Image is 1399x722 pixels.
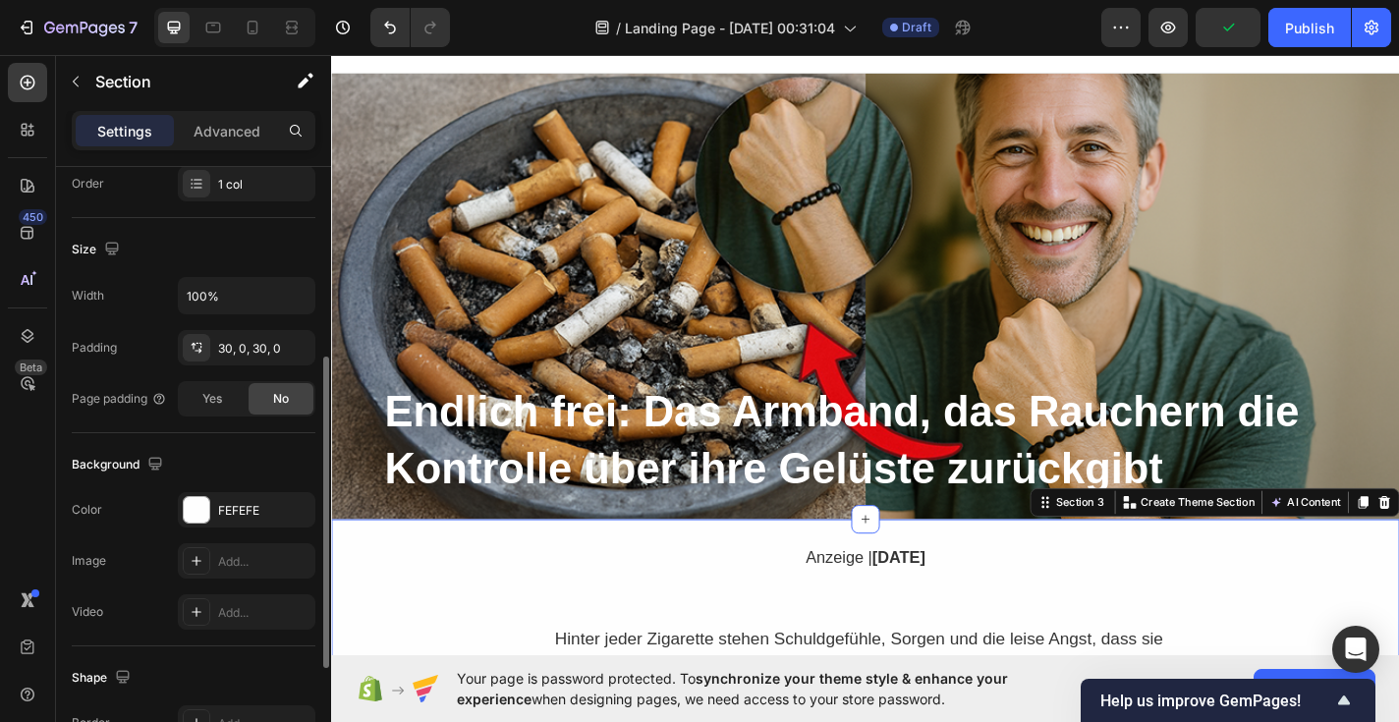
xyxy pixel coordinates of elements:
div: Section 3 [796,488,857,506]
div: Background [72,452,167,478]
strong: Endlich frei: Das Armband, das Rauchern die Kontrolle über ihre Gelüste zurückgibt [59,371,1069,484]
span: Your page is password protected. To when designing pages, we need access to your store password. [457,668,1085,709]
iframe: Design area [331,52,1399,658]
div: Width [72,287,104,305]
div: Size [72,237,124,263]
p: Settings [97,121,152,141]
button: Allow access [1254,669,1375,708]
div: Shape [72,665,135,692]
div: Open Intercom Messenger [1332,626,1379,673]
p: ⁠⁠⁠⁠⁠⁠⁠ [59,367,1121,490]
p: Create Theme Section [893,488,1019,506]
div: Padding [72,339,117,357]
div: FEFEFE [218,502,310,520]
span: synchronize your theme style & enhance your experience [457,670,1008,707]
button: Show survey - Help us improve GemPages! [1100,689,1356,712]
div: Order [72,175,104,193]
div: 30, 0, 30, 0 [218,340,310,358]
span: Draft [902,19,931,36]
span: No [273,390,289,408]
div: 450 [19,209,47,225]
p: Hinter jeder Zigarette stehen Schuldgefühle, Sorgen und die leise Angst, dass sie zu noch mehr Un... [247,637,932,709]
div: Add... [218,553,310,571]
button: Publish [1268,8,1351,47]
div: Video [72,603,103,621]
span: Yes [202,390,222,408]
span: / [616,18,621,38]
div: Beta [15,360,47,375]
div: Add... [218,604,310,622]
p: 7 [129,16,138,39]
p: Advanced [194,121,260,141]
p: Section [95,70,256,93]
div: Image [72,552,106,570]
span: Landing Page - [DATE] 00:31:04 [625,18,835,38]
button: AI Content [1032,485,1118,509]
h2: Rich Text Editor. Editing area: main [57,365,1123,492]
div: Publish [1285,18,1334,38]
p: Anzeige | [524,547,655,570]
div: Page padding [72,390,167,408]
div: 1 col [218,176,310,194]
span: Help us improve GemPages! [1100,692,1332,710]
input: Auto [179,278,314,313]
div: Undo/Redo [370,8,450,47]
div: Color [72,501,102,519]
strong: [DATE] [597,548,656,568]
button: 7 [8,8,146,47]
